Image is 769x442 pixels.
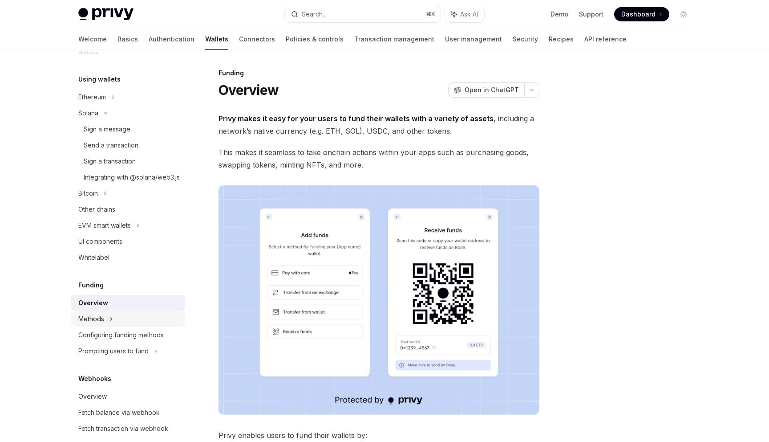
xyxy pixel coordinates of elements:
a: Send a transaction [71,137,185,153]
div: Sign a message [84,124,130,135]
a: Security [513,29,538,50]
span: Open in ChatGPT [465,86,519,94]
a: Basics [117,29,138,50]
div: Sign a transaction [84,156,136,167]
button: Open in ChatGPT [448,82,524,98]
strong: Privy makes it easy for your users to fund their wallets with a variety of assets [219,114,494,123]
a: API reference [584,29,627,50]
a: Recipes [549,29,574,50]
span: ⌘ K [426,11,435,18]
h5: Webhooks [78,373,111,384]
div: Overview [78,298,108,308]
div: Search... [302,9,327,20]
a: Sign a transaction [71,153,185,169]
div: Fetch balance via webhook [78,407,160,418]
div: Methods [78,314,104,324]
a: Fetch transaction via webhook [71,421,185,437]
div: Integrating with @solana/web3.js [84,172,180,183]
a: Sign a message [71,121,185,137]
a: Whitelabel [71,250,185,266]
a: Policies & controls [286,29,344,50]
a: Overview [71,389,185,405]
h1: Overview [219,82,279,98]
a: Welcome [78,29,107,50]
div: Send a transaction [84,140,138,151]
div: Other chains [78,204,115,215]
a: Fetch balance via webhook [71,405,185,421]
a: Overview [71,295,185,311]
h5: Using wallets [78,74,121,85]
a: Authentication [149,29,194,50]
a: UI components [71,233,185,250]
span: Privy enables users to fund their wallets by: [219,429,539,442]
span: This makes it seamless to take onchain actions within your apps such as purchasing goods, swappin... [219,146,539,171]
div: Ethereum [78,92,106,102]
div: Prompting users to fund [78,346,149,356]
a: User management [445,29,502,50]
div: Solana [78,108,98,119]
div: EVM smart wallets [78,220,131,231]
div: UI components [78,236,122,247]
span: Dashboard [621,10,656,19]
button: Toggle dark mode [676,7,691,21]
button: Search...⌘K [285,6,441,22]
a: Wallets [205,29,228,50]
div: Overview [78,391,107,402]
a: Configuring funding methods [71,327,185,343]
a: Support [579,10,603,19]
div: Bitcoin [78,188,98,199]
img: images/Funding.png [219,185,539,415]
a: Connectors [239,29,275,50]
div: Funding [219,69,539,78]
a: Dashboard [614,7,669,21]
a: Integrating with @solana/web3.js [71,169,185,185]
div: Configuring funding methods [78,330,164,340]
a: Demo [550,10,568,19]
div: Fetch transaction via webhook [78,423,168,434]
img: light logo [78,8,134,20]
span: , including a network’s native currency (e.g. ETH, SOL), USDC, and other tokens. [219,112,539,137]
h5: Funding [78,280,104,291]
button: Ask AI [445,6,484,22]
a: Other chains [71,201,185,217]
div: Whitelabel [78,252,109,263]
a: Transaction management [354,29,434,50]
span: Ask AI [460,10,478,19]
